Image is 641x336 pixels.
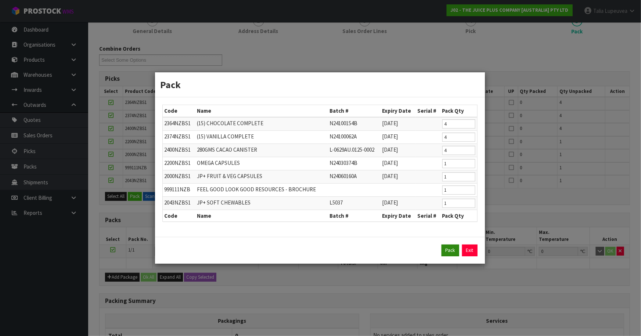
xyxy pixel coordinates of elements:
span: 2043NZBS1 [165,199,191,206]
span: [DATE] [382,173,398,180]
span: OMEGA CAPSULES [197,159,240,166]
span: 280GMS CACAO CANISTER [197,146,257,153]
span: [DATE] [382,159,398,166]
a: Exit [462,245,478,256]
span: N24030374B [329,159,357,166]
span: L-0629AU.0125-0002 [329,146,374,153]
span: 999111NZB [165,186,191,193]
span: 2000NZBS1 [165,173,191,180]
h3: Pack [161,78,479,91]
span: L5037 [329,199,343,206]
th: Pack Qty [440,105,477,117]
th: Code [163,210,195,221]
span: JP+ FRUIT & VEG CAPSULES [197,173,262,180]
th: Serial # [415,105,440,117]
span: [DATE] [382,133,398,140]
span: 2200NZBS1 [165,159,191,166]
span: N24100062A [329,133,357,140]
span: (15) VANILLA COMPLETE [197,133,254,140]
span: JP+ SOFT CHEWABLES [197,199,251,206]
button: Pack [442,245,459,256]
th: Name [195,210,328,221]
span: (15) CHOCOLATE COMPLETE [197,120,263,127]
th: Expiry Date [380,210,415,221]
span: 2364NZBS1 [165,120,191,127]
th: Pack Qty [440,210,477,221]
span: [DATE] [382,146,398,153]
span: 2400NZBS1 [165,146,191,153]
th: Batch # [328,210,380,221]
th: Serial # [415,210,440,221]
th: Expiry Date [380,105,415,117]
span: 2374NZBS1 [165,133,191,140]
span: N24060160A [329,173,357,180]
th: Batch # [328,105,380,117]
span: [DATE] [382,120,398,127]
span: N24100154B [329,120,357,127]
th: Code [163,105,195,117]
span: FEEL GOOD LOOK GOOD RESOURCES - BROCHURE [197,186,316,193]
span: [DATE] [382,199,398,206]
th: Name [195,105,328,117]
